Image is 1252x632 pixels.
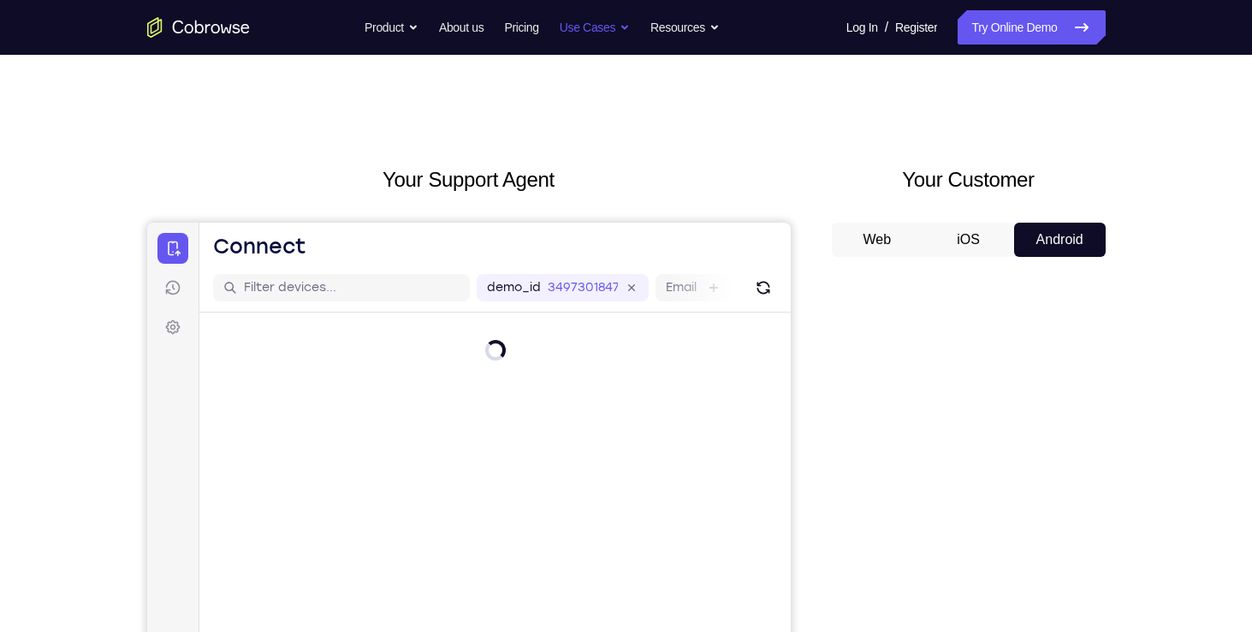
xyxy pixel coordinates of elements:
[958,10,1105,45] a: Try Online Demo
[504,10,538,45] a: Pricing
[296,516,400,550] button: 6-digit code
[560,10,630,45] button: Use Cases
[147,17,250,38] a: Go to the home page
[832,223,923,257] button: Web
[895,10,937,45] a: Register
[885,17,888,38] span: /
[365,10,418,45] button: Product
[923,223,1014,257] button: iOS
[1014,223,1106,257] button: Android
[147,164,791,195] h2: Your Support Agent
[650,10,720,45] button: Resources
[832,164,1106,195] h2: Your Customer
[846,10,878,45] a: Log In
[439,10,484,45] a: About us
